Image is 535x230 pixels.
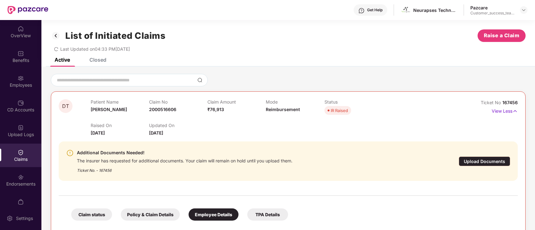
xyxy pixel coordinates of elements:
[60,46,130,52] span: Last Updated on 04:33 PM[DATE]
[413,7,457,13] div: Neurapses Technologies Private Limited
[89,57,106,63] div: Closed
[18,125,24,131] img: svg+xml;base64,PHN2ZyBpZD0iVXBsb2FkX0xvZ3MiIGRhdGEtbmFtZT0iVXBsb2FkIExvZ3MiIHhtbG5zPSJodHRwOi8vd3...
[266,107,300,112] span: Reimbursement
[18,26,24,32] img: svg+xml;base64,PHN2ZyBpZD0iSG9tZSIgeG1sbnM9Imh0dHA6Ly93d3cudzMub3JnLzIwMDAvc3ZnIiB3aWR0aD0iMjAiIG...
[77,149,292,156] div: Additional Documents Needed!
[521,8,526,13] img: svg+xml;base64,PHN2ZyBpZD0iRHJvcGRvd24tMzJ4MzIiIHhtbG5zPSJodHRwOi8vd3d3LnczLm9yZy8yMDAwL3N2ZyIgd2...
[401,6,410,15] img: images.png
[55,57,70,63] div: Active
[492,106,518,115] p: View Less
[484,32,520,39] span: Raise a Claim
[7,215,13,222] img: svg+xml;base64,PHN2ZyBpZD0iU2V0dGluZy0yMHgyMCIgeG1sbnM9Imh0dHA6Ly93d3cudzMub3JnLzIwMDAvc3ZnIiB3aW...
[54,46,58,52] span: redo
[149,123,207,128] p: Updated On
[189,208,238,221] div: Employee Details
[66,149,74,157] img: svg+xml;base64,PHN2ZyBpZD0iV2FybmluZ18tXzI0eDI0IiBkYXRhLW5hbWU9Ildhcm5pbmcgLSAyNHgyNCIgeG1sbnM9Im...
[91,107,127,112] span: [PERSON_NAME]
[18,199,24,205] img: svg+xml;base64,PHN2ZyBpZD0iTXlfT3JkZXJzIiBkYXRhLW5hbWU9Ik15IE9yZGVycyIgeG1sbnM9Imh0dHA6Ly93d3cudz...
[470,11,514,16] div: Customer_success_team_lead
[149,99,207,105] p: Claim No
[331,107,348,114] div: IR Raised
[51,30,61,41] img: svg+xml;base64,PHN2ZyB3aWR0aD0iMzIiIGhlaWdodD0iMzIiIHZpZXdCb3g9IjAgMCAzMiAzMiIgZmlsbD0ibm9uZSIgeG...
[71,208,112,221] div: Claim status
[247,208,288,221] div: TPA Details
[324,99,383,105] p: Status
[149,107,176,112] span: 2000516606
[91,99,149,105] p: Patient Name
[358,8,365,14] img: svg+xml;base64,PHN2ZyBpZD0iSGVscC0zMngzMiIgeG1sbnM9Imh0dHA6Ly93d3cudzMub3JnLzIwMDAvc3ZnIiB3aWR0aD...
[470,5,514,11] div: Pazcare
[14,215,35,222] div: Settings
[367,8,383,13] div: Get Help
[18,149,24,156] img: svg+xml;base64,PHN2ZyBpZD0iQ2xhaW0iIHhtbG5zPSJodHRwOi8vd3d3LnczLm9yZy8yMDAwL3N2ZyIgd2lkdGg9IjIwIi...
[65,30,165,41] h1: List of Initiated Claims
[121,208,180,221] div: Policy & Claim Details
[502,100,518,105] span: 167456
[512,108,518,115] img: svg+xml;base64,PHN2ZyB4bWxucz0iaHR0cDovL3d3dy53My5vcmcvMjAwMC9zdmciIHdpZHRoPSIxNyIgaGVpZ2h0PSIxNy...
[77,156,292,164] div: The insurer has requested for additional documents. Your claim will remain on hold until you uplo...
[18,100,24,106] img: svg+xml;base64,PHN2ZyBpZD0iQ0RfQWNjb3VudHMiIGRhdGEtbmFtZT0iQ0QgQWNjb3VudHMiIHhtbG5zPSJodHRwOi8vd3...
[18,174,24,180] img: svg+xml;base64,PHN2ZyBpZD0iRW5kb3JzZW1lbnRzIiB4bWxucz0iaHR0cDovL3d3dy53My5vcmcvMjAwMC9zdmciIHdpZH...
[18,50,24,57] img: svg+xml;base64,PHN2ZyBpZD0iQmVuZWZpdHMiIHhtbG5zPSJodHRwOi8vd3d3LnczLm9yZy8yMDAwL3N2ZyIgd2lkdGg9Ij...
[77,164,292,173] div: Ticket No. - 167456
[62,104,69,109] span: DT
[478,29,526,42] button: Raise a Claim
[266,99,324,105] p: Mode
[481,100,502,105] span: Ticket No
[149,130,163,135] span: [DATE]
[207,99,266,105] p: Claim Amount
[18,75,24,81] img: svg+xml;base64,PHN2ZyBpZD0iRW1wbG95ZWVzIiB4bWxucz0iaHR0cDovL3d3dy53My5vcmcvMjAwMC9zdmciIHdpZHRoPS...
[207,107,224,112] span: ₹76,913
[8,6,48,14] img: New Pazcare Logo
[91,130,105,135] span: [DATE]
[91,123,149,128] p: Raised On
[459,156,510,166] div: Upload Documents
[197,78,202,83] img: svg+xml;base64,PHN2ZyBpZD0iU2VhcmNoLTMyeDMyIiB4bWxucz0iaHR0cDovL3d3dy53My5vcmcvMjAwMC9zdmciIHdpZH...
